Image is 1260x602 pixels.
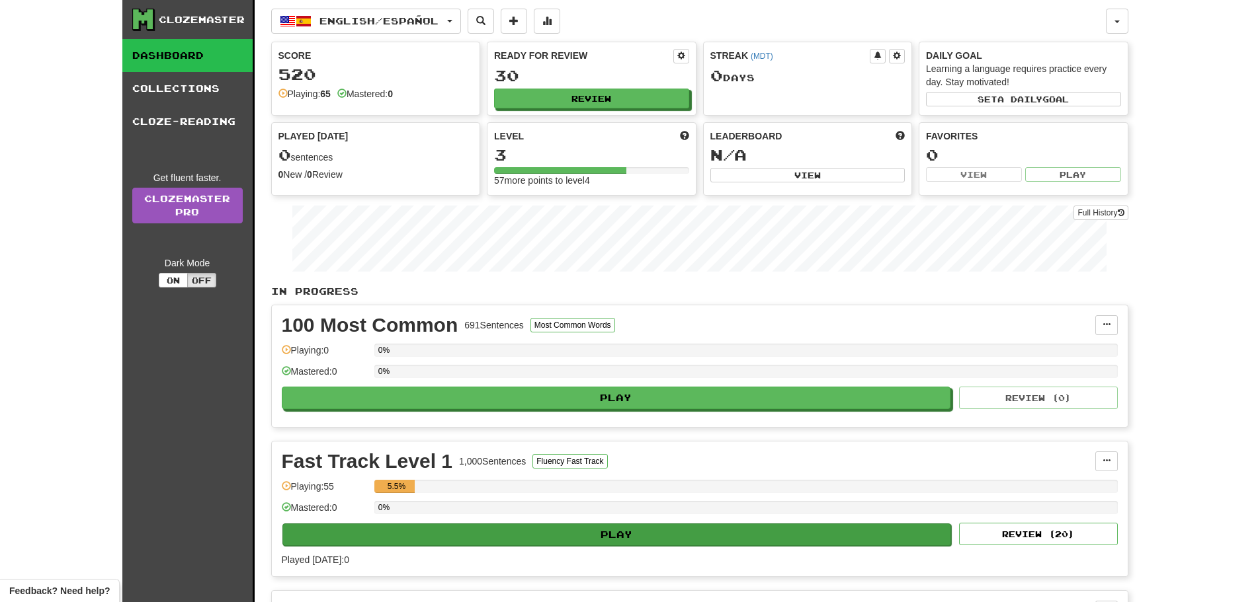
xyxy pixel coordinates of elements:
[464,319,524,332] div: 691 Sentences
[282,501,368,523] div: Mastered: 0
[278,145,291,164] span: 0
[896,130,905,143] span: This week in points, UTC
[926,130,1121,143] div: Favorites
[271,9,461,34] button: English/Español
[468,9,494,34] button: Search sentences
[282,344,368,365] div: Playing: 0
[282,554,349,565] span: Played [DATE]: 0
[278,66,474,83] div: 520
[278,147,474,164] div: sentences
[494,174,689,187] div: 57 more points to level 4
[9,584,110,597] span: Open feedback widget
[159,13,245,26] div: Clozemaster
[187,273,216,287] button: Off
[278,168,474,181] div: New / Review
[122,72,253,105] a: Collections
[132,256,243,270] div: Dark Mode
[378,480,415,493] div: 5.5%
[388,89,393,99] strong: 0
[926,147,1121,163] div: 0
[320,89,331,99] strong: 65
[710,145,747,164] span: N/A
[122,39,253,72] a: Dashboard
[278,130,349,143] span: Played [DATE]
[710,67,905,85] div: Day s
[1073,206,1128,220] button: Full History
[959,387,1118,409] button: Review (0)
[337,87,393,100] div: Mastered:
[1025,167,1121,182] button: Play
[926,62,1121,89] div: Learning a language requires practice every day. Stay motivated!
[494,67,689,84] div: 30
[926,167,1022,182] button: View
[159,273,188,287] button: On
[132,171,243,184] div: Get fluent faster.
[282,480,368,502] div: Playing: 55
[282,387,951,409] button: Play
[534,9,560,34] button: More stats
[494,130,524,143] span: Level
[926,49,1121,62] div: Daily Goal
[278,87,331,100] div: Playing:
[494,147,689,163] div: 3
[926,92,1121,106] button: Seta dailygoal
[278,169,284,180] strong: 0
[282,451,453,471] div: Fast Track Level 1
[319,15,439,26] span: English / Español
[532,454,607,469] button: Fluency Fast Track
[459,455,526,468] div: 1,000 Sentences
[494,89,689,108] button: Review
[997,94,1042,104] span: a daily
[710,130,782,143] span: Leaderboard
[710,49,870,62] div: Streak
[959,523,1118,545] button: Review (20)
[501,9,527,34] button: Add sentence to collection
[307,169,312,180] strong: 0
[271,285,1128,298] p: In Progress
[530,318,615,332] button: Most Common Words
[122,105,253,138] a: Cloze-Reading
[282,365,368,387] div: Mastered: 0
[680,130,689,143] span: Score more points to level up
[710,168,905,182] button: View
[710,66,723,85] span: 0
[278,49,474,62] div: Score
[282,315,458,335] div: 100 Most Common
[751,52,773,61] a: (MDT)
[132,188,243,223] a: ClozemasterPro
[282,523,952,546] button: Play
[494,49,673,62] div: Ready for Review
